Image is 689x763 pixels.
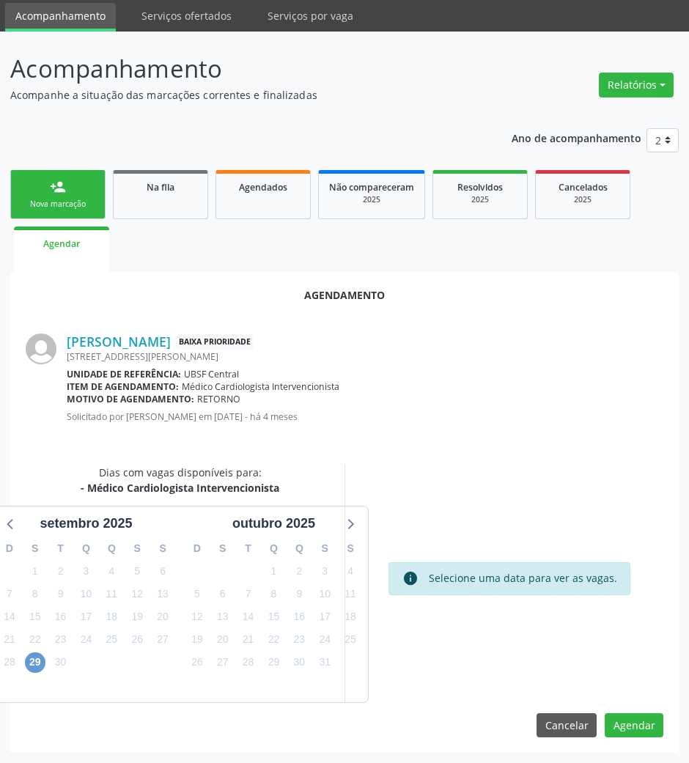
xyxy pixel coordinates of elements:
span: Cancelados [559,181,608,193]
span: segunda-feira, 15 de setembro de 2025 [25,607,45,627]
span: segunda-feira, 1 de setembro de 2025 [25,561,45,581]
div: 2025 [546,194,619,205]
span: Agendados [239,181,287,193]
div: 2025 [443,194,517,205]
button: Relatórios [599,73,674,97]
a: Serviços por vaga [257,3,364,29]
div: outubro 2025 [226,514,321,534]
span: quarta-feira, 10 de setembro de 2025 [75,583,96,604]
div: D [185,537,210,560]
div: 2025 [329,194,414,205]
span: UBSF Central [184,368,239,380]
span: quarta-feira, 15 de outubro de 2025 [263,607,284,627]
span: sexta-feira, 3 de outubro de 2025 [314,561,335,581]
span: quinta-feira, 11 de setembro de 2025 [101,583,122,604]
span: segunda-feira, 20 de outubro de 2025 [213,630,233,650]
div: S [150,537,176,560]
p: Acompanhe a situação das marcações correntes e finalizadas [10,87,478,103]
span: terça-feira, 23 de setembro de 2025 [51,630,71,650]
a: Acompanhamento [5,3,116,32]
span: domingo, 19 de outubro de 2025 [187,630,207,650]
span: sexta-feira, 12 de setembro de 2025 [127,583,147,604]
span: sábado, 11 de outubro de 2025 [340,583,361,604]
span: segunda-feira, 22 de setembro de 2025 [25,630,45,650]
span: quinta-feira, 30 de outubro de 2025 [289,652,309,673]
span: terça-feira, 2 de setembro de 2025 [51,561,71,581]
span: segunda-feira, 6 de outubro de 2025 [213,583,233,604]
p: Acompanhamento [10,51,478,87]
div: [STREET_ADDRESS][PERSON_NAME] [67,350,663,363]
div: Q [287,537,312,560]
i: info [402,570,419,586]
div: Dias com vagas disponíveis para: [81,465,279,495]
span: quarta-feira, 29 de outubro de 2025 [263,652,284,673]
div: Selecione uma data para ver as vagas. [429,570,617,586]
div: S [125,537,150,560]
b: Unidade de referência: [67,368,181,380]
span: terça-feira, 9 de setembro de 2025 [51,583,71,604]
a: [PERSON_NAME] [67,333,171,350]
span: domingo, 26 de outubro de 2025 [187,652,207,673]
p: Ano de acompanhamento [512,128,641,147]
span: Na fila [147,181,174,193]
span: quarta-feira, 8 de outubro de 2025 [263,583,284,604]
span: sábado, 6 de setembro de 2025 [152,561,173,581]
span: segunda-feira, 29 de setembro de 2025 [25,652,45,673]
span: segunda-feira, 13 de outubro de 2025 [213,607,233,627]
div: setembro 2025 [34,514,138,534]
span: terça-feira, 21 de outubro de 2025 [238,630,259,650]
span: quinta-feira, 18 de setembro de 2025 [101,607,122,627]
span: quarta-feira, 1 de outubro de 2025 [263,561,284,581]
div: S [210,537,235,560]
button: Cancelar [537,713,597,738]
span: Médico Cardiologista Intervencionista [182,380,339,393]
span: quinta-feira, 23 de outubro de 2025 [289,630,309,650]
span: sábado, 25 de outubro de 2025 [340,630,361,650]
span: sábado, 20 de setembro de 2025 [152,607,173,627]
span: sábado, 27 de setembro de 2025 [152,630,173,650]
span: Não compareceram [329,181,414,193]
span: sábado, 13 de setembro de 2025 [152,583,173,604]
span: sexta-feira, 19 de setembro de 2025 [127,607,147,627]
img: img [26,333,56,364]
span: sexta-feira, 17 de outubro de 2025 [314,607,335,627]
span: segunda-feira, 8 de setembro de 2025 [25,583,45,604]
span: sexta-feira, 10 de outubro de 2025 [314,583,335,604]
span: quarta-feira, 24 de setembro de 2025 [75,630,96,650]
div: S [338,537,364,560]
span: quinta-feira, 16 de outubro de 2025 [289,607,309,627]
div: T [48,537,73,560]
span: sexta-feira, 26 de setembro de 2025 [127,630,147,650]
span: sexta-feira, 5 de setembro de 2025 [127,561,147,581]
span: terça-feira, 7 de outubro de 2025 [238,583,259,604]
span: domingo, 5 de outubro de 2025 [187,583,207,604]
span: terça-feira, 14 de outubro de 2025 [238,607,259,627]
div: S [22,537,48,560]
span: terça-feira, 28 de outubro de 2025 [238,652,259,673]
div: person_add [50,179,66,195]
a: Serviços ofertados [131,3,242,29]
p: Solicitado por [PERSON_NAME] em [DATE] - há 4 meses [67,410,663,423]
span: Agendar [43,237,80,250]
div: Q [73,537,99,560]
span: quinta-feira, 25 de setembro de 2025 [101,630,122,650]
span: quarta-feira, 22 de outubro de 2025 [263,630,284,650]
div: Nova marcação [21,199,95,210]
b: Motivo de agendamento: [67,393,194,405]
span: terça-feira, 16 de setembro de 2025 [51,607,71,627]
span: quarta-feira, 17 de setembro de 2025 [75,607,96,627]
span: RETORNO [197,393,240,405]
div: Q [261,537,287,560]
div: T [235,537,261,560]
span: sábado, 4 de outubro de 2025 [340,561,361,581]
div: S [312,537,338,560]
span: quarta-feira, 3 de setembro de 2025 [75,561,96,581]
span: quinta-feira, 4 de setembro de 2025 [101,561,122,581]
div: - Médico Cardiologista Intervencionista [81,480,279,495]
div: Agendamento [26,287,663,303]
b: Item de agendamento: [67,380,179,393]
span: sexta-feira, 31 de outubro de 2025 [314,652,335,673]
span: sexta-feira, 24 de outubro de 2025 [314,630,335,650]
span: sábado, 18 de outubro de 2025 [340,607,361,627]
button: Agendar [605,713,663,738]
